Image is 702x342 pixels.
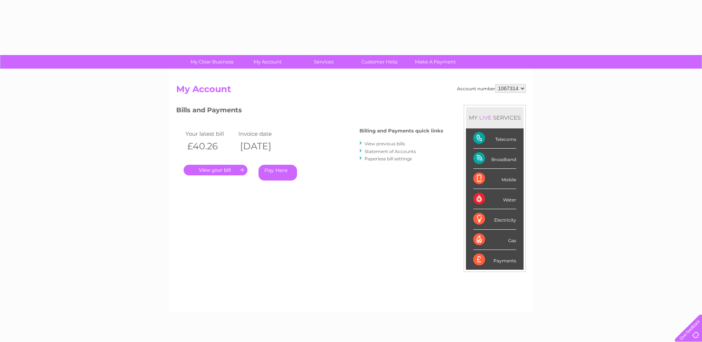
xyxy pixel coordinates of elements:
[405,55,466,69] a: Make A Payment
[473,230,516,250] div: Gas
[236,139,289,154] th: [DATE]
[365,149,416,154] a: Statement of Accounts
[473,250,516,270] div: Payments
[238,55,298,69] a: My Account
[359,128,443,134] h4: Billing and Payments quick links
[466,107,524,128] div: MY SERVICES
[365,156,412,161] a: Paperless bill settings
[258,165,297,181] a: Pay Here
[478,114,493,121] div: LIVE
[293,55,354,69] a: Services
[473,169,516,189] div: Mobile
[349,55,410,69] a: Customer Help
[184,129,236,139] td: Your latest bill
[176,105,443,118] h3: Bills and Payments
[182,55,242,69] a: My Clear Business
[365,141,405,146] a: View previous bills
[236,129,289,139] td: Invoice date
[457,84,526,93] div: Account number
[473,189,516,209] div: Water
[184,165,247,175] a: .
[176,84,526,98] h2: My Account
[184,139,236,154] th: £40.26
[473,149,516,169] div: Broadband
[473,209,516,229] div: Electricity
[473,128,516,149] div: Telecoms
